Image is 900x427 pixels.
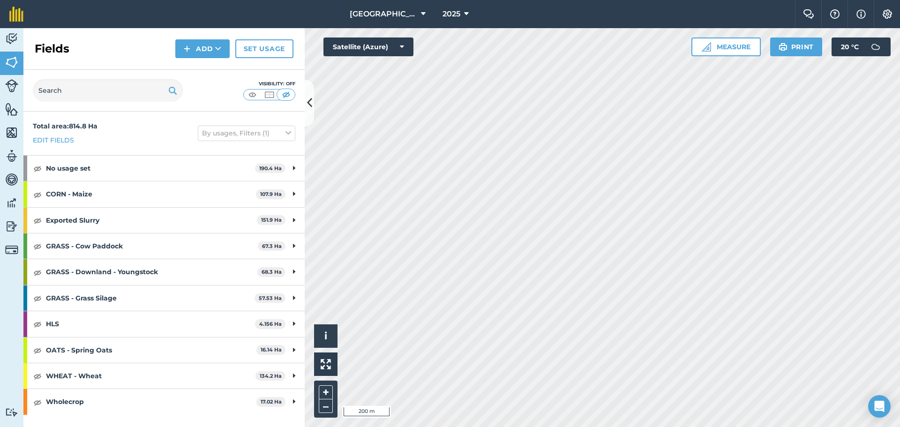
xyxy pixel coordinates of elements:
strong: Total area : 814.8 Ha [33,122,97,130]
div: Visibility: Off [243,80,295,88]
img: svg+xml;base64,PHN2ZyB4bWxucz0iaHR0cDovL3d3dy53My5vcmcvMjAwMC9zdmciIHdpZHRoPSI1MCIgaGVpZ2h0PSI0MC... [263,90,275,99]
strong: GRASS - Downland - Youngstock [46,259,257,285]
button: i [314,324,337,348]
img: svg+xml;base64,PHN2ZyB4bWxucz0iaHR0cDovL3d3dy53My5vcmcvMjAwMC9zdmciIHdpZHRoPSIxOCIgaGVpZ2h0PSIyNC... [33,189,42,200]
div: HLS4.156 Ha [23,311,305,337]
button: By usages, Filters (1) [198,126,295,141]
div: Open Intercom Messenger [868,395,891,418]
span: 2025 [442,8,460,20]
strong: 67.3 Ha [262,243,282,249]
img: A question mark icon [829,9,840,19]
img: svg+xml;base64,PHN2ZyB4bWxucz0iaHR0cDovL3d3dy53My5vcmcvMjAwMC9zdmciIHdpZHRoPSIxOSIgaGVpZ2h0PSIyNC... [779,41,787,52]
img: Two speech bubbles overlapping with the left bubble in the forefront [803,9,814,19]
h2: Fields [35,41,69,56]
strong: CORN - Maize [46,181,256,207]
strong: 190.4 Ha [259,165,282,172]
img: svg+xml;base64,PHN2ZyB4bWxucz0iaHR0cDovL3d3dy53My5vcmcvMjAwMC9zdmciIHdpZHRoPSI1MCIgaGVpZ2h0PSI0MC... [247,90,258,99]
img: svg+xml;base64,PHN2ZyB4bWxucz0iaHR0cDovL3d3dy53My5vcmcvMjAwMC9zdmciIHdpZHRoPSIxOCIgaGVpZ2h0PSIyNC... [33,215,42,226]
button: 20 °C [832,37,891,56]
div: Exported Slurry151.9 Ha [23,208,305,233]
button: Print [770,37,823,56]
strong: 16.14 Ha [261,346,282,353]
strong: 68.3 Ha [262,269,282,275]
img: svg+xml;base64,PHN2ZyB4bWxucz0iaHR0cDovL3d3dy53My5vcmcvMjAwMC9zdmciIHdpZHRoPSI1NiIgaGVpZ2h0PSI2MC... [5,126,18,140]
button: + [319,385,333,399]
strong: 151.9 Ha [261,217,282,223]
strong: GRASS - Grass Silage [46,285,255,311]
strong: Wholecrop [46,389,256,414]
div: WHEAT - Wheat134.2 Ha [23,363,305,389]
input: Search [33,79,183,102]
img: svg+xml;base64,PHN2ZyB4bWxucz0iaHR0cDovL3d3dy53My5vcmcvMjAwMC9zdmciIHdpZHRoPSIxOCIgaGVpZ2h0PSIyNC... [33,240,42,252]
div: OATS - Spring Oats16.14 Ha [23,337,305,363]
button: Satellite (Azure) [323,37,413,56]
img: svg+xml;base64,PD94bWwgdmVyc2lvbj0iMS4wIiBlbmNvZGluZz0idXRmLTgiPz4KPCEtLSBHZW5lcmF0b3I6IEFkb2JlIE... [5,32,18,46]
img: svg+xml;base64,PD94bWwgdmVyc2lvbj0iMS4wIiBlbmNvZGluZz0idXRmLTgiPz4KPCEtLSBHZW5lcmF0b3I6IEFkb2JlIE... [5,408,18,417]
strong: OATS - Spring Oats [46,337,256,363]
div: No usage set190.4 Ha [23,156,305,181]
img: svg+xml;base64,PD94bWwgdmVyc2lvbj0iMS4wIiBlbmNvZGluZz0idXRmLTgiPz4KPCEtLSBHZW5lcmF0b3I6IEFkb2JlIE... [5,219,18,233]
img: svg+xml;base64,PHN2ZyB4bWxucz0iaHR0cDovL3d3dy53My5vcmcvMjAwMC9zdmciIHdpZHRoPSI1NiIgaGVpZ2h0PSI2MC... [5,55,18,69]
img: svg+xml;base64,PD94bWwgdmVyc2lvbj0iMS4wIiBlbmNvZGluZz0idXRmLTgiPz4KPCEtLSBHZW5lcmF0b3I6IEFkb2JlIE... [5,243,18,256]
img: svg+xml;base64,PHN2ZyB4bWxucz0iaHR0cDovL3d3dy53My5vcmcvMjAwMC9zdmciIHdpZHRoPSI1MCIgaGVpZ2h0PSI0MC... [280,90,292,99]
div: GRASS - Grass Silage57.53 Ha [23,285,305,311]
a: Edit fields [33,135,74,145]
img: svg+xml;base64,PHN2ZyB4bWxucz0iaHR0cDovL3d3dy53My5vcmcvMjAwMC9zdmciIHdpZHRoPSIxOCIgaGVpZ2h0PSIyNC... [33,345,42,356]
button: Measure [691,37,761,56]
img: fieldmargin Logo [9,7,23,22]
strong: 57.53 Ha [259,295,282,301]
strong: No usage set [46,156,255,181]
img: svg+xml;base64,PHN2ZyB4bWxucz0iaHR0cDovL3d3dy53My5vcmcvMjAwMC9zdmciIHdpZHRoPSIxNCIgaGVpZ2h0PSIyNC... [184,43,190,54]
strong: 4.156 Ha [259,321,282,327]
strong: 17.02 Ha [261,398,282,405]
a: Set usage [235,39,293,58]
img: svg+xml;base64,PHN2ZyB4bWxucz0iaHR0cDovL3d3dy53My5vcmcvMjAwMC9zdmciIHdpZHRoPSIxOCIgaGVpZ2h0PSIyNC... [33,397,42,408]
img: svg+xml;base64,PHN2ZyB4bWxucz0iaHR0cDovL3d3dy53My5vcmcvMjAwMC9zdmciIHdpZHRoPSIxOCIgaGVpZ2h0PSIyNC... [33,318,42,330]
img: Four arrows, one pointing top left, one top right, one bottom right and the last bottom left [321,359,331,369]
strong: HLS [46,311,255,337]
img: svg+xml;base64,PHN2ZyB4bWxucz0iaHR0cDovL3d3dy53My5vcmcvMjAwMC9zdmciIHdpZHRoPSIxOCIgaGVpZ2h0PSIyNC... [33,163,42,174]
img: svg+xml;base64,PD94bWwgdmVyc2lvbj0iMS4wIiBlbmNvZGluZz0idXRmLTgiPz4KPCEtLSBHZW5lcmF0b3I6IEFkb2JlIE... [5,79,18,92]
strong: 134.2 Ha [260,373,282,379]
div: GRASS - Cow Paddock67.3 Ha [23,233,305,259]
strong: 107.9 Ha [260,191,282,197]
div: Wholecrop17.02 Ha [23,389,305,414]
img: svg+xml;base64,PHN2ZyB4bWxucz0iaHR0cDovL3d3dy53My5vcmcvMjAwMC9zdmciIHdpZHRoPSIxOCIgaGVpZ2h0PSIyNC... [33,370,42,382]
span: 20 ° C [841,37,859,56]
img: Ruler icon [702,42,711,52]
strong: WHEAT - Wheat [46,363,255,389]
span: [GEOGRAPHIC_DATA] [350,8,417,20]
img: svg+xml;base64,PD94bWwgdmVyc2lvbj0iMS4wIiBlbmNvZGluZz0idXRmLTgiPz4KPCEtLSBHZW5lcmF0b3I6IEFkb2JlIE... [866,37,885,56]
strong: GRASS - Cow Paddock [46,233,258,259]
img: svg+xml;base64,PD94bWwgdmVyc2lvbj0iMS4wIiBlbmNvZGluZz0idXRmLTgiPz4KPCEtLSBHZW5lcmF0b3I6IEFkb2JlIE... [5,172,18,187]
div: GRASS - Downland - Youngstock68.3 Ha [23,259,305,285]
img: svg+xml;base64,PHN2ZyB4bWxucz0iaHR0cDovL3d3dy53My5vcmcvMjAwMC9zdmciIHdpZHRoPSI1NiIgaGVpZ2h0PSI2MC... [5,102,18,116]
img: A cog icon [882,9,893,19]
img: svg+xml;base64,PHN2ZyB4bWxucz0iaHR0cDovL3d3dy53My5vcmcvMjAwMC9zdmciIHdpZHRoPSIxOCIgaGVpZ2h0PSIyNC... [33,267,42,278]
button: – [319,399,333,413]
img: svg+xml;base64,PD94bWwgdmVyc2lvbj0iMS4wIiBlbmNvZGluZz0idXRmLTgiPz4KPCEtLSBHZW5lcmF0b3I6IEFkb2JlIE... [5,196,18,210]
img: svg+xml;base64,PHN2ZyB4bWxucz0iaHR0cDovL3d3dy53My5vcmcvMjAwMC9zdmciIHdpZHRoPSIxOCIgaGVpZ2h0PSIyNC... [33,292,42,304]
img: svg+xml;base64,PHN2ZyB4bWxucz0iaHR0cDovL3d3dy53My5vcmcvMjAwMC9zdmciIHdpZHRoPSIxNyIgaGVpZ2h0PSIxNy... [856,8,866,20]
img: svg+xml;base64,PHN2ZyB4bWxucz0iaHR0cDovL3d3dy53My5vcmcvMjAwMC9zdmciIHdpZHRoPSIxOSIgaGVpZ2h0PSIyNC... [168,85,177,96]
div: CORN - Maize107.9 Ha [23,181,305,207]
img: svg+xml;base64,PD94bWwgdmVyc2lvbj0iMS4wIiBlbmNvZGluZz0idXRmLTgiPz4KPCEtLSBHZW5lcmF0b3I6IEFkb2JlIE... [5,149,18,163]
button: Add [175,39,230,58]
strong: Exported Slurry [46,208,257,233]
span: i [324,330,327,342]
